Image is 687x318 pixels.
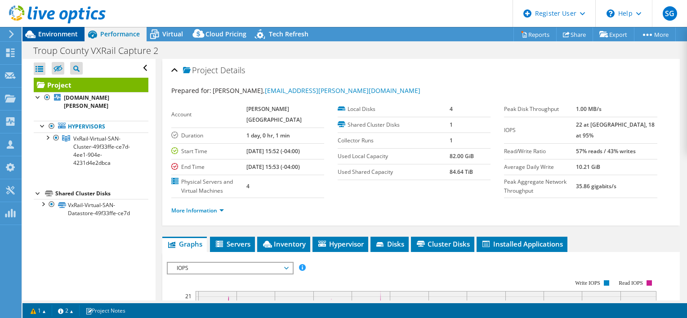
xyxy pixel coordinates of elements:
[213,86,420,95] span: [PERSON_NAME],
[246,163,300,171] b: [DATE] 15:53 (-04:00)
[576,182,616,190] b: 35.86 gigabits/s
[375,239,404,248] span: Disks
[576,121,655,139] b: 22 at [GEOGRAPHIC_DATA], 18 at 95%
[481,239,563,248] span: Installed Applications
[415,239,470,248] span: Cluster Disks
[34,132,148,168] a: VxRail-Virtual-SAN-Cluster-49f33ffe-ce7d-4ee1-904e-4231d4e2dbca
[220,65,245,75] span: Details
[607,9,615,18] svg: \n
[619,280,643,286] text: Read IOPS
[34,199,148,219] a: VxRail-Virtual-SAN-Datastore-49f33ffe-ce7d
[167,239,202,248] span: Graphs
[338,120,450,129] label: Shared Cluster Disks
[450,152,474,160] b: 82.00 GiB
[338,168,450,177] label: Used Shared Capacity
[171,147,247,156] label: Start Time
[338,152,450,161] label: Used Local Capacity
[513,27,557,41] a: Reports
[34,78,148,92] a: Project
[317,239,364,248] span: Hypervisor
[34,121,148,132] a: Hypervisors
[73,135,130,167] span: VxRail-Virtual-SAN-Cluster-49f33ffe-ce7d-4ee1-904e-4231d4e2dbca
[450,105,453,113] b: 4
[79,305,132,316] a: Project Notes
[504,177,576,195] label: Peak Aggregate Network Throughput
[38,30,78,38] span: Environment
[55,188,148,199] div: Shared Cluster Disks
[504,105,576,114] label: Peak Disk Throughput
[246,105,302,124] b: [PERSON_NAME][GEOGRAPHIC_DATA]
[34,92,148,112] a: [DOMAIN_NAME][PERSON_NAME]
[162,30,183,38] span: Virtual
[575,280,600,286] text: Write IOPS
[338,136,450,145] label: Collector Runs
[504,147,576,156] label: Read/Write Ratio
[185,292,192,300] text: 21
[171,177,247,195] label: Physical Servers and Virtual Machines
[29,46,172,56] h1: Troup County VXRail Capture 2
[576,163,600,171] b: 10.21 GiB
[576,105,602,113] b: 1.00 MB/s
[205,30,246,38] span: Cloud Pricing
[214,239,250,248] span: Servers
[246,147,300,155] b: [DATE] 15:52 (-04:00)
[171,86,211,95] label: Prepared for:
[338,105,450,114] label: Local Disks
[450,121,453,128] b: 1
[262,239,306,248] span: Inventory
[52,305,80,316] a: 2
[634,27,676,41] a: More
[593,27,634,41] a: Export
[100,30,140,38] span: Performance
[171,110,247,119] label: Account
[246,132,290,139] b: 1 day, 0 hr, 1 min
[171,207,224,214] a: More Information
[265,86,420,95] a: [EMAIL_ADDRESS][PERSON_NAME][DOMAIN_NAME]
[663,6,677,21] span: SG
[171,131,247,140] label: Duration
[504,163,576,172] label: Average Daily Write
[172,263,288,274] span: IOPS
[24,305,52,316] a: 1
[556,27,593,41] a: Share
[450,137,453,144] b: 1
[64,94,109,110] b: [DOMAIN_NAME][PERSON_NAME]
[576,147,636,155] b: 57% reads / 43% writes
[269,30,308,38] span: Tech Refresh
[183,66,218,75] span: Project
[246,182,250,190] b: 4
[171,163,247,172] label: End Time
[504,126,576,135] label: IOPS
[450,168,473,176] b: 84.64 TiB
